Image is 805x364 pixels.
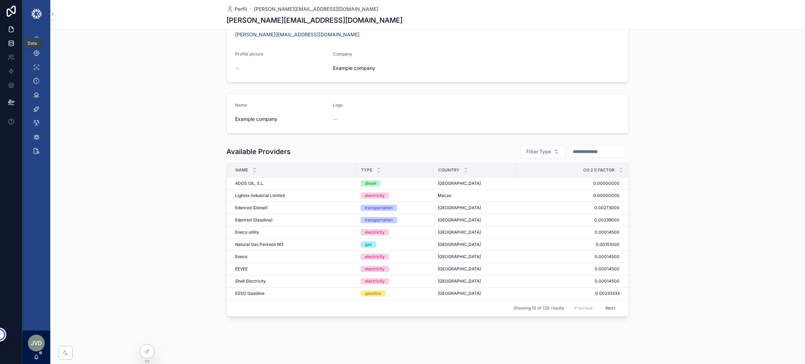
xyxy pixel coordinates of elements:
[601,303,620,313] button: Next
[438,254,481,260] span: [GEOGRAPHIC_DATA]
[361,167,372,173] span: Type
[365,229,385,235] div: electricity
[235,167,248,173] span: Name
[226,147,291,156] h1: Available Providers
[514,305,564,311] span: Showing 10 of 126 results
[516,181,619,186] span: 0.00000000
[365,192,385,199] div: electricity
[438,167,459,173] span: Country
[438,291,481,296] span: [GEOGRAPHIC_DATA]
[235,102,247,108] span: Name
[365,254,385,260] div: electricity
[438,193,451,198] span: Macao
[516,278,619,284] span: 0.00014500
[235,31,360,38] a: [PERSON_NAME][EMAIL_ADDRESS][DOMAIN_NAME]
[365,180,376,187] div: diesel
[438,266,481,272] span: [GEOGRAPHIC_DATA]
[438,242,481,247] span: [GEOGRAPHIC_DATA]
[31,339,42,347] span: JVd
[235,51,263,57] span: Profile picture
[235,254,247,260] span: Eneco
[235,116,327,123] span: Example company
[365,266,385,272] div: electricity
[583,167,615,173] span: Co 2 E Factor
[31,8,42,20] img: App logo
[226,15,402,25] h1: [PERSON_NAME][EMAIL_ADDRESS][DOMAIN_NAME]
[526,148,551,155] span: Filter Type
[333,116,337,123] span: --
[516,230,619,235] span: 0.00014500
[438,181,481,186] span: [GEOGRAPHIC_DATA]
[516,266,619,272] span: 0.00014500
[438,278,481,284] span: [GEOGRAPHIC_DATA]
[235,193,285,198] span: Lightex Industrial Limited
[235,278,266,284] span: Shell Electricity
[438,205,481,211] span: [GEOGRAPHIC_DATA]
[438,230,481,235] span: [GEOGRAPHIC_DATA]
[516,205,619,211] span: 0.00273000
[333,102,343,108] span: Logo
[516,217,619,223] span: 0.00239000
[235,230,259,235] span: Eneco utility
[365,241,372,248] div: gas
[516,291,619,296] span: 0.00233333
[333,65,375,72] span: Example company
[520,145,565,158] button: Select Button
[516,193,619,198] span: 0.00000000
[254,6,378,13] a: [PERSON_NAME][EMAIL_ADDRESS][DOMAIN_NAME]
[235,291,264,296] span: ESSO Gasoline
[235,266,248,272] span: EEVEE
[235,6,247,13] span: Perfil
[226,6,247,13] a: Perfil
[333,51,352,57] span: Company
[516,254,619,260] span: 0.00014500
[516,242,619,247] span: 0.00151000
[365,217,393,223] div: transportation
[22,28,50,166] div: scrollable content
[28,41,37,46] div: Data
[365,278,385,284] div: electricity
[365,290,381,297] div: gasoline
[365,205,393,211] div: transportation
[235,242,283,247] span: Natural Gas Parkson M3
[235,181,264,186] span: ADOS OIL, S.L.
[235,217,273,223] span: Edenred (Gasolina)
[235,205,268,211] span: Edenred (Diesel)
[438,217,481,223] span: [GEOGRAPHIC_DATA]
[235,65,239,72] span: --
